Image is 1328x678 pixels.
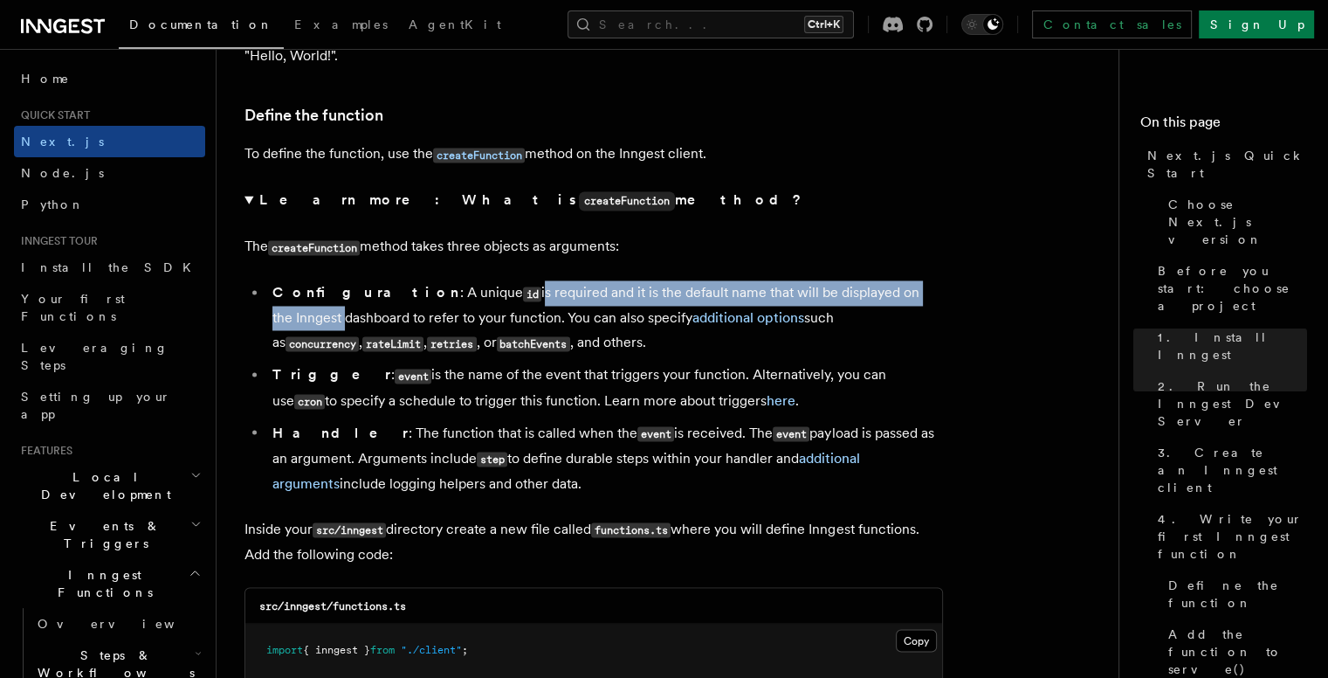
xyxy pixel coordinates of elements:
a: Examples [284,5,398,47]
span: Add the function to serve() [1168,626,1307,678]
a: Before you start: choose a project [1151,255,1307,322]
span: "./client" [401,643,462,655]
a: here [767,391,795,408]
span: Home [21,70,70,87]
span: Quick start [14,108,90,122]
code: event [637,426,674,441]
span: Overview [38,617,217,631]
code: step [477,452,507,467]
span: Your first Functions [21,292,125,323]
a: Home [14,63,205,94]
span: Local Development [14,468,190,503]
p: The method takes three objects as arguments: [244,234,943,259]
code: createFunction [579,191,675,211]
span: Setting up your app [21,390,171,421]
span: 2. Run the Inngest Dev Server [1158,377,1307,430]
kbd: Ctrl+K [804,16,843,33]
span: Define the function [1168,577,1307,612]
span: Install the SDK [21,260,202,274]
code: createFunction [268,240,360,255]
a: Node.js [14,157,205,189]
strong: Trigger [272,366,391,383]
a: Contact sales [1032,10,1192,38]
code: event [773,426,809,441]
code: src/inngest/functions.ts [259,599,406,612]
button: Local Development [14,461,205,510]
span: Choose Next.js version [1168,196,1307,248]
code: cron [294,394,325,409]
strong: Configuration [272,284,460,301]
strong: Handler [272,424,409,440]
h4: On this page [1140,112,1307,140]
span: Inngest Functions [14,566,189,601]
a: Your first Functions [14,283,205,332]
code: event [395,369,431,384]
a: createFunction [433,145,525,162]
a: Install the SDK [14,252,205,283]
button: Toggle dark mode [961,14,1003,35]
span: import [266,643,303,655]
span: from [370,643,395,655]
span: 3. Create an Inngest client [1158,444,1307,496]
span: 1. Install Inngest [1158,329,1307,363]
code: concurrency [286,336,359,351]
a: Overview [31,608,205,640]
span: 4. Write your first Inngest function [1158,510,1307,563]
span: { inngest } [303,643,370,655]
button: Search...Ctrl+K [568,10,854,38]
code: retries [427,336,476,351]
a: Choose Next.js version [1161,189,1307,255]
a: Setting up your app [14,381,205,430]
a: 1. Install Inngest [1151,322,1307,370]
code: functions.ts [591,522,671,537]
span: Events & Triggers [14,517,190,552]
li: : A unique is required and it is the default name that will be displayed on the Inngest dashboard... [267,280,943,356]
li: : The function that is called when the is received. The payload is passed as an argument. Argumen... [267,420,943,495]
span: Next.js [21,135,104,149]
a: Documentation [119,5,284,49]
a: 3. Create an Inngest client [1151,437,1307,503]
a: AgentKit [398,5,512,47]
a: Define the function [244,103,383,128]
span: Node.js [21,166,104,180]
a: Leveraging Steps [14,332,205,381]
a: Python [14,189,205,220]
a: 4. Write your first Inngest function [1151,503,1307,570]
strong: Learn more: What is method? [259,191,805,208]
a: additional options [692,309,804,326]
a: Next.js [14,126,205,157]
span: Leveraging Steps [21,341,169,372]
span: Inngest tour [14,234,98,248]
p: To define the function, use the method on the Inngest client. [244,142,943,167]
a: Define the function [1161,570,1307,619]
summary: Learn more: What iscreateFunctionmethod? [244,188,943,213]
span: Documentation [129,17,273,31]
a: Sign Up [1199,10,1314,38]
span: Python [21,197,85,211]
span: AgentKit [409,17,501,31]
span: Features [14,444,72,458]
button: Copy [896,629,937,652]
button: Inngest Functions [14,559,205,608]
a: Next.js Quick Start [1140,140,1307,189]
code: id [523,287,541,301]
span: Next.js Quick Start [1147,147,1307,182]
span: Examples [294,17,388,31]
code: batchEvents [497,336,570,351]
li: : is the name of the event that triggers your function. Alternatively, you can use to specify a s... [267,363,943,413]
p: Inside your directory create a new file called where you will define Inngest functions. Add the f... [244,516,943,566]
span: Before you start: choose a project [1158,262,1307,315]
button: Events & Triggers [14,510,205,559]
code: rateLimit [362,336,423,351]
code: createFunction [433,148,525,163]
code: src/inngest [313,522,386,537]
a: 2. Run the Inngest Dev Server [1151,370,1307,437]
span: ; [462,643,468,655]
